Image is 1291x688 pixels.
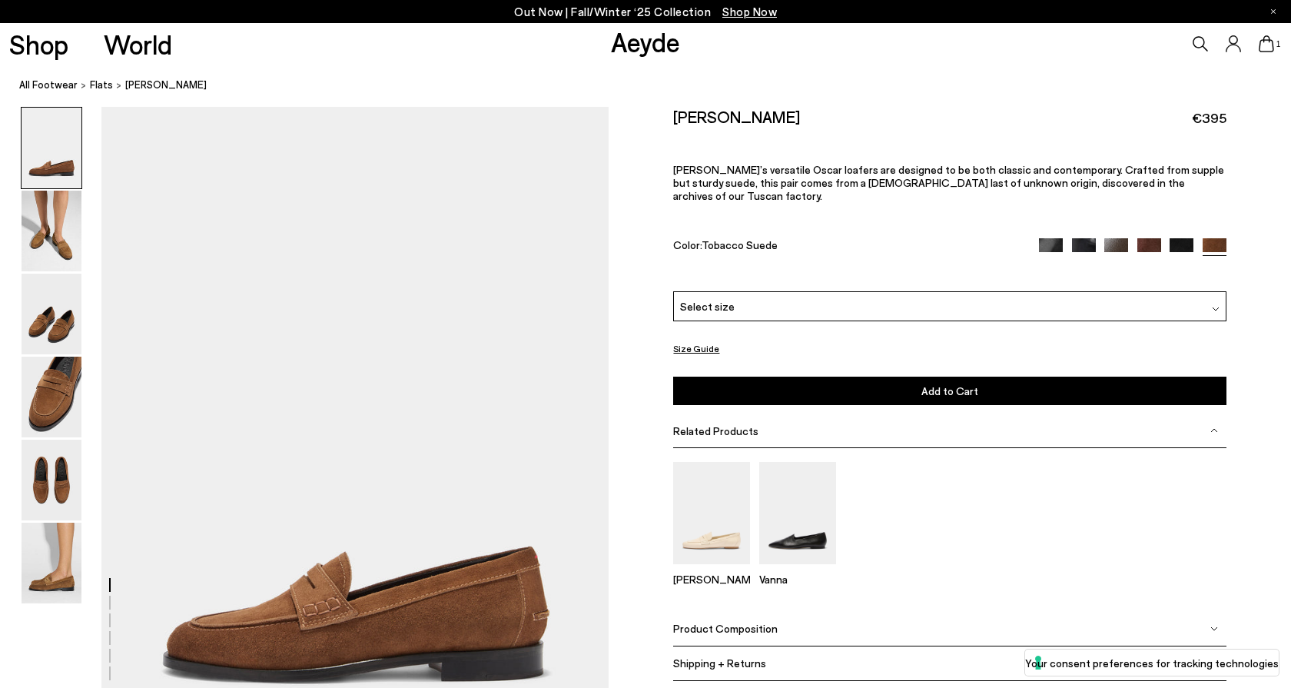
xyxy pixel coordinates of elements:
[22,191,81,271] img: Oscar Suede Loafers - Image 2
[1192,108,1226,128] span: €395
[1025,655,1279,671] label: Your consent preferences for tracking technologies
[673,238,1021,256] div: Color:
[9,31,68,58] a: Shop
[673,622,778,635] span: Product Composition
[702,238,778,251] span: Tobacco Suede
[673,462,750,564] img: Lana Moccasin Loafers
[1210,625,1218,633] img: svg%3E
[1274,40,1282,48] span: 1
[759,573,836,586] p: Vanna
[673,573,750,586] p: [PERSON_NAME]
[22,108,81,188] img: Oscar Suede Loafers - Image 1
[22,523,81,603] img: Oscar Suede Loafers - Image 6
[722,5,777,18] span: Navigate to /collections/new-in
[1259,35,1274,52] a: 1
[1212,305,1220,313] img: svg%3E
[673,656,766,670] span: Shipping + Returns
[673,339,719,358] button: Size Guide
[759,553,836,586] a: Vanna Almond-Toe Loafers Vanna
[22,274,81,354] img: Oscar Suede Loafers - Image 3
[611,25,680,58] a: Aeyde
[680,298,735,314] span: Select size
[759,462,836,564] img: Vanna Almond-Toe Loafers
[673,377,1226,405] button: Add to Cart
[1025,650,1279,676] button: Your consent preferences for tracking technologies
[19,77,78,93] a: All Footwear
[125,77,207,93] span: [PERSON_NAME]
[104,31,172,58] a: World
[90,77,113,93] a: flats
[1210,427,1218,434] img: svg%3E
[90,78,113,91] span: flats
[673,163,1224,202] span: [PERSON_NAME]’s versatile Oscar loafers are designed to be both classic and contemporary. Crafted...
[19,65,1291,107] nav: breadcrumb
[921,384,978,397] span: Add to Cart
[673,553,750,586] a: Lana Moccasin Loafers [PERSON_NAME]
[22,357,81,437] img: Oscar Suede Loafers - Image 4
[673,424,758,437] span: Related Products
[673,107,800,126] h2: [PERSON_NAME]
[514,2,777,22] p: Out Now | Fall/Winter ‘25 Collection
[22,440,81,520] img: Oscar Suede Loafers - Image 5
